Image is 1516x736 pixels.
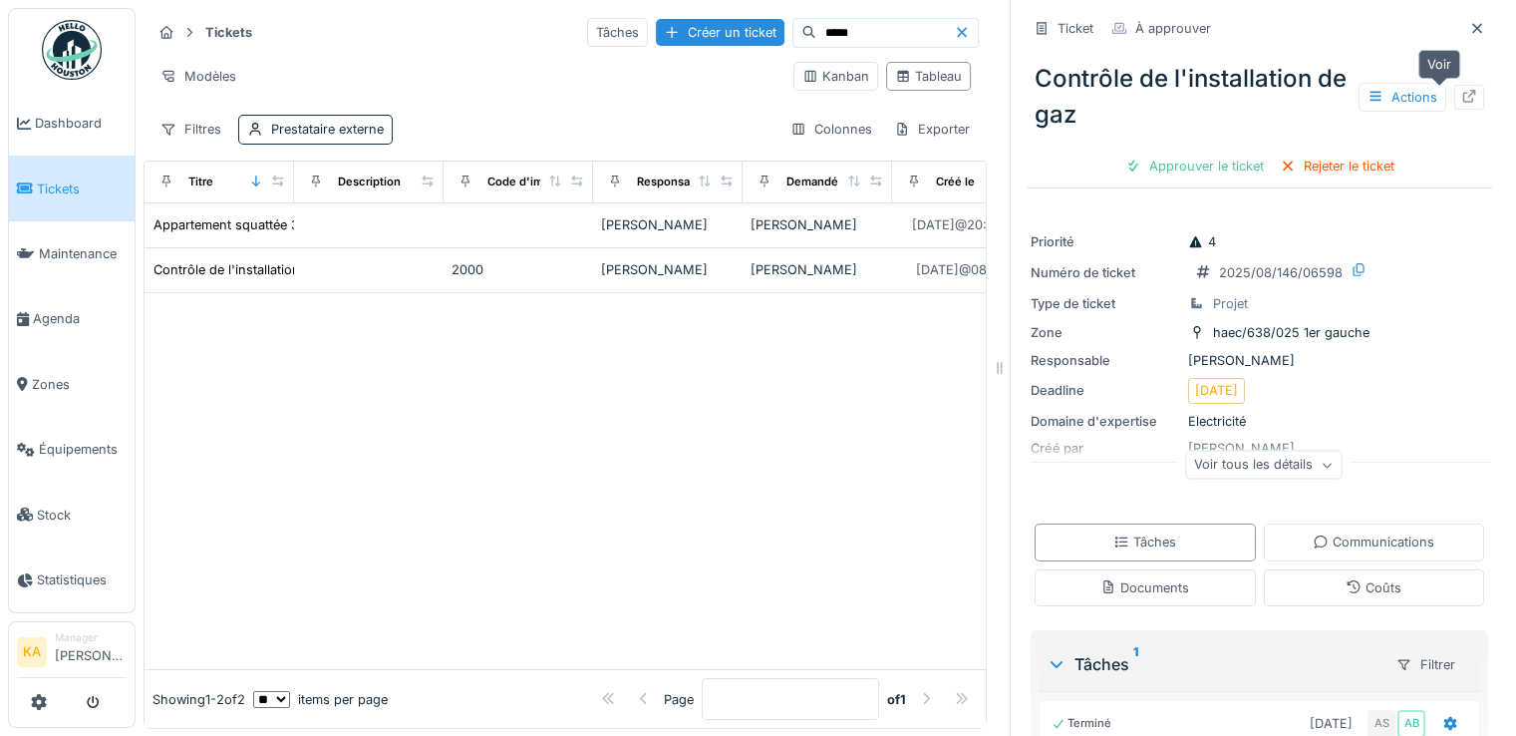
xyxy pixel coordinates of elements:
div: 4 [1188,232,1216,251]
a: KA Manager[PERSON_NAME] [17,630,127,678]
div: Kanban [802,67,869,86]
div: Responsable [637,174,707,190]
span: Statistiques [37,570,127,589]
div: Créer un ticket [656,19,784,46]
div: Communications [1313,533,1434,552]
div: Deadline [1031,381,1180,400]
div: Page [664,690,694,709]
div: Documents [1100,578,1189,597]
div: [DATE] [1310,714,1353,733]
div: Tableau [895,67,962,86]
div: [PERSON_NAME] [751,215,884,234]
div: Code d'imputation [487,174,588,190]
div: Ticket [1058,19,1093,38]
span: Stock [37,506,127,525]
div: Contrôle de l'installation de gaz [1027,53,1492,141]
div: Coûts [1346,578,1401,597]
a: Stock [9,482,135,547]
a: Agenda [9,286,135,351]
li: KA [17,637,47,667]
div: Type de ticket [1031,294,1180,313]
div: À approuver [1135,19,1211,38]
div: 2000 [452,260,585,279]
div: 2025/08/146/06598 [1219,263,1343,282]
div: Filtrer [1387,650,1464,679]
div: Rejeter le ticket [1272,153,1402,180]
div: Description [338,174,401,190]
div: [PERSON_NAME] [751,260,884,279]
div: Voir [1418,50,1460,79]
div: Modèles [152,62,245,91]
div: items per page [253,690,388,709]
div: Actions [1359,83,1446,112]
div: [PERSON_NAME] [1031,351,1488,370]
div: Exporter [885,115,979,144]
span: Maintenance [39,244,127,263]
div: Tâches [1047,652,1379,676]
div: Tâches [1113,533,1176,552]
div: Filtres [152,115,230,144]
div: Tâches [587,18,648,47]
div: [PERSON_NAME] [601,260,735,279]
div: Electricité [1031,412,1488,431]
div: Showing 1 - 2 of 2 [152,690,245,709]
span: Agenda [33,309,127,328]
div: Contrôle de l'installation de gaz [153,260,345,279]
span: Équipements [39,440,127,459]
div: Approuver le ticket [1117,153,1272,180]
span: Tickets [37,180,127,198]
div: Projet [1213,294,1248,313]
img: Badge_color-CXgf-gQk.svg [42,20,102,80]
div: Numéro de ticket [1031,263,1180,282]
a: Dashboard [9,91,135,156]
span: Zones [32,375,127,394]
div: haec/638/025 1er gauche [1213,323,1369,342]
strong: Tickets [197,23,260,42]
div: [DATE] @ 20:03:54 [912,215,1023,234]
div: Manager [55,630,127,645]
div: Responsable [1031,351,1180,370]
span: Dashboard [35,114,127,133]
div: Voir tous les détails [1185,451,1342,480]
div: Zone [1031,323,1180,342]
div: Priorité [1031,232,1180,251]
div: Demandé par [786,174,858,190]
div: Appartement squattée 3ème étage droits [153,215,400,234]
div: Colonnes [781,115,881,144]
div: Terminé [1052,715,1111,732]
strong: of 1 [887,690,906,709]
div: [PERSON_NAME] [601,215,735,234]
div: Titre [188,174,213,190]
div: Créé le [936,174,975,190]
div: Prestataire externe [271,120,384,139]
li: [PERSON_NAME] [55,630,127,673]
a: Zones [9,352,135,417]
a: Tickets [9,156,135,220]
div: [DATE] [1195,381,1238,400]
div: [DATE] @ 08:12:11 [916,260,1018,279]
a: Équipements [9,417,135,482]
div: Domaine d'expertise [1031,412,1180,431]
sup: 1 [1133,652,1138,676]
a: Statistiques [9,548,135,612]
a: Maintenance [9,221,135,286]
